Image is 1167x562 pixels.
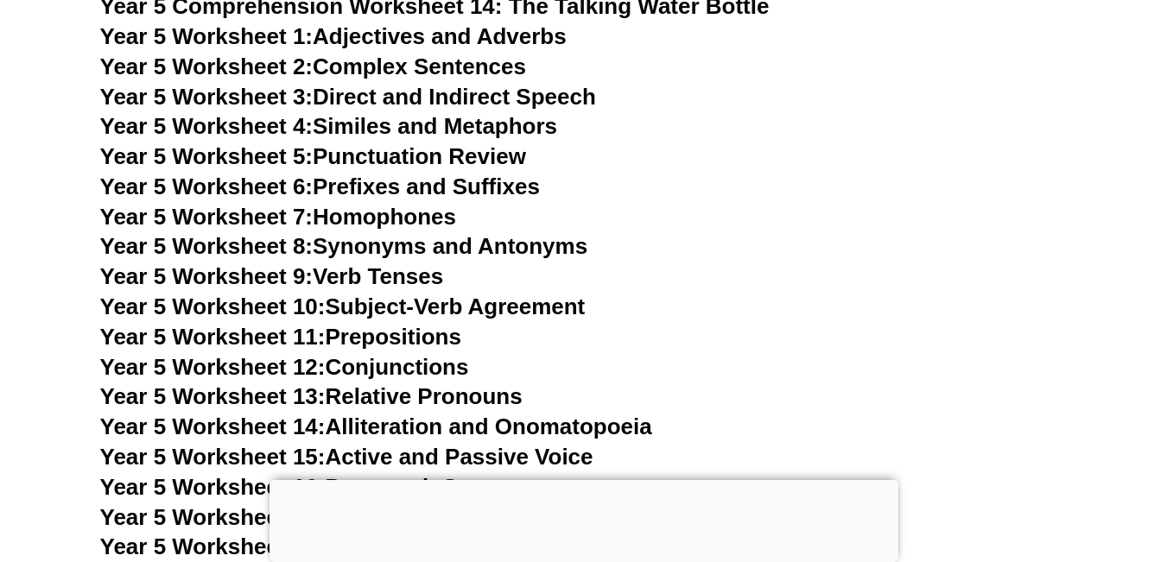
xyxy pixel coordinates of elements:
[100,54,526,79] a: Year 5 Worksheet 2:Complex Sentences
[100,534,590,559] a: Year 5 Worksheet 18:Comprehension Practice
[100,324,326,350] span: Year 5 Worksheet 11:
[100,354,326,380] span: Year 5 Worksheet 12:
[100,113,314,139] span: Year 5 Worksheet 4:
[100,383,523,409] a: Year 5 Worksheet 13:Relative Pronouns
[100,204,457,230] a: Year 5 Worksheet 7:Homophones
[100,354,469,380] a: Year 5 Worksheet 12:Conjunctions
[100,54,314,79] span: Year 5 Worksheet 2:
[100,324,461,350] a: Year 5 Worksheet 11:Prepositions
[100,294,586,319] a: Year 5 Worksheet 10:Subject-Verb Agreement
[1081,479,1167,562] iframe: Chat Widget
[100,504,464,530] a: Year 5 Worksheet 17:Contractions
[100,84,596,110] a: Year 5 Worksheet 3:Direct and Indirect Speech
[100,84,314,110] span: Year 5 Worksheet 3:
[100,414,326,439] span: Year 5 Worksheet 14:
[100,504,326,530] span: Year 5 Worksheet 17:
[100,233,588,259] a: Year 5 Worksheet 8:Synonyms and Antonyms
[100,204,314,230] span: Year 5 Worksheet 7:
[100,414,652,439] a: Year 5 Worksheet 14:Alliteration and Onomatopoeia
[100,474,542,500] a: Year 5 Worksheet 16:Paragraph Structure
[100,263,444,289] a: Year 5 Worksheet 9:Verb Tenses
[100,294,326,319] span: Year 5 Worksheet 10:
[100,233,314,259] span: Year 5 Worksheet 8:
[100,143,526,169] a: Year 5 Worksheet 5:Punctuation Review
[100,383,326,409] span: Year 5 Worksheet 13:
[100,113,558,139] a: Year 5 Worksheet 4:Similes and Metaphors
[100,444,326,470] span: Year 5 Worksheet 15:
[100,23,567,49] a: Year 5 Worksheet 1:Adjectives and Adverbs
[100,263,314,289] span: Year 5 Worksheet 9:
[100,174,314,199] span: Year 5 Worksheet 6:
[100,23,314,49] span: Year 5 Worksheet 1:
[100,444,593,470] a: Year 5 Worksheet 15:Active and Passive Voice
[100,474,326,500] span: Year 5 Worksheet 16:
[270,480,898,558] iframe: Advertisement
[100,143,314,169] span: Year 5 Worksheet 5:
[100,174,540,199] a: Year 5 Worksheet 6:Prefixes and Suffixes
[100,534,326,559] span: Year 5 Worksheet 18:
